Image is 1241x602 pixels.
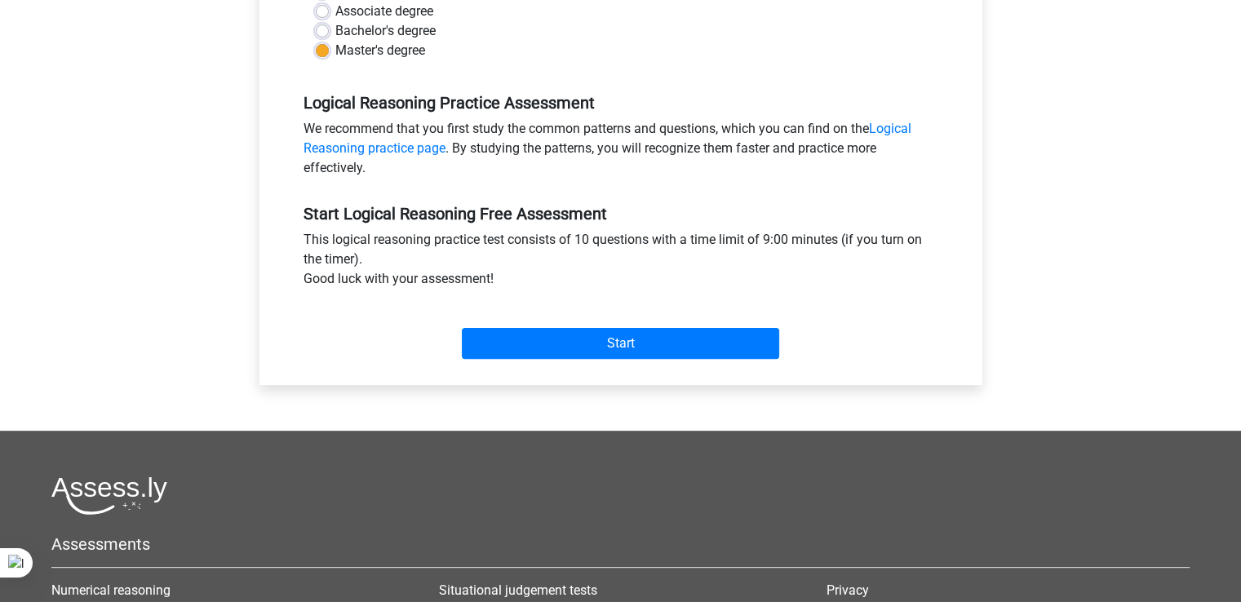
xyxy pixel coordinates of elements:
[462,328,779,359] input: Start
[335,41,425,60] label: Master's degree
[827,582,869,598] a: Privacy
[291,230,951,295] div: This logical reasoning practice test consists of 10 questions with a time limit of 9:00 minutes (...
[335,2,433,21] label: Associate degree
[51,534,1190,554] h5: Assessments
[51,582,171,598] a: Numerical reasoning
[304,204,938,224] h5: Start Logical Reasoning Free Assessment
[304,93,938,113] h5: Logical Reasoning Practice Assessment
[439,582,597,598] a: Situational judgement tests
[335,21,436,41] label: Bachelor's degree
[51,476,167,515] img: Assessly logo
[291,119,951,184] div: We recommend that you first study the common patterns and questions, which you can find on the . ...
